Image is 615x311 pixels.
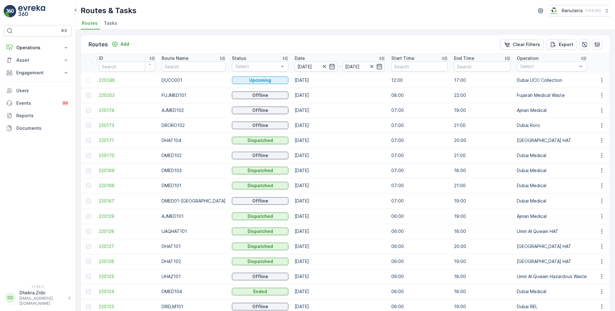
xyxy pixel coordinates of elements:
[451,254,514,269] td: 19:00
[451,224,514,239] td: 18:00
[86,274,91,279] div: Toggle Row Selected
[86,153,91,158] div: Toggle Row Selected
[158,224,229,239] td: UAQHAT101
[86,259,91,264] div: Toggle Row Selected
[4,5,16,18] img: logo
[4,41,72,54] button: Operations
[235,63,279,70] p: Select
[291,73,388,88] td: [DATE]
[232,258,288,265] button: Dispatched
[162,61,226,71] input: Search
[158,269,229,284] td: UHAZ101
[16,113,69,119] p: Reports
[291,163,388,178] td: [DATE]
[99,273,155,280] a: 220125
[514,88,590,103] td: Fujairah Medical Waste
[18,5,45,18] img: logo_light-DOdMpM7g.png
[253,288,267,295] p: Ended
[291,193,388,209] td: [DATE]
[451,269,514,284] td: 18:00
[16,70,59,76] p: Engagement
[232,167,288,174] button: Dispatched
[158,209,229,224] td: AJMED101
[248,228,273,235] p: Dispatched
[291,239,388,254] td: [DATE]
[99,107,155,113] span: 220174
[549,5,610,16] button: Renuterra(+04:00)
[88,40,108,49] p: Routes
[451,148,514,163] td: 21:00
[514,284,590,299] td: Dubai Medical
[295,55,305,61] p: Date
[99,77,155,83] span: 220246
[86,138,91,143] div: Toggle Row Selected
[4,97,72,109] a: Events99
[388,88,451,103] td: 08:00
[514,193,590,209] td: Dubai Medical
[562,8,583,14] p: Renuterra
[82,20,98,26] span: Routes
[232,243,288,250] button: Dispatched
[158,103,229,118] td: AJMED102
[514,224,590,239] td: Umm Al Quwain HAT
[120,41,129,47] p: Add
[99,303,155,310] a: 220123
[517,55,538,61] p: Operation
[232,228,288,235] button: Dispatched
[99,258,155,265] span: 220126
[99,122,155,129] a: 220173
[232,122,288,129] button: Offline
[86,168,91,173] div: Toggle Row Selected
[232,92,288,99] button: Offline
[252,107,268,113] p: Offline
[86,78,91,83] div: Toggle Row Selected
[99,198,155,204] a: 220167
[291,209,388,224] td: [DATE]
[514,209,590,224] td: Ajman Medical
[16,100,58,106] p: Events
[86,229,91,234] div: Toggle Row Selected
[388,254,451,269] td: 06:00
[514,239,590,254] td: [GEOGRAPHIC_DATA] HAT
[514,254,590,269] td: [GEOGRAPHIC_DATA] HAT
[86,214,91,219] div: Toggle Row Selected
[158,178,229,193] td: DMED101
[86,183,91,188] div: Toggle Row Selected
[158,118,229,133] td: DRORO102
[454,55,474,61] p: End Time
[388,103,451,118] td: 07:00
[104,20,117,26] span: Tasks
[16,57,59,63] p: Asset
[252,273,268,280] p: Offline
[388,224,451,239] td: 06:00
[63,101,68,106] p: 99
[99,152,155,159] a: 220170
[232,288,288,295] button: Ended
[546,40,577,50] button: Export
[4,109,72,122] a: Reports
[513,41,540,48] p: Clear Filters
[158,254,229,269] td: DHAT102
[232,55,246,61] p: Status
[559,41,573,48] p: Export
[248,167,273,174] p: Dispatched
[451,103,514,118] td: 19:00
[232,213,288,220] button: Dispatched
[339,63,341,70] p: -
[86,289,91,294] div: Toggle Row Selected
[388,239,451,254] td: 06:00
[86,123,91,128] div: Toggle Row Selected
[252,152,268,159] p: Offline
[391,61,448,71] input: Search
[249,77,271,83] p: Upcoming
[86,108,91,113] div: Toggle Row Selected
[99,228,155,235] a: 220128
[16,125,69,131] p: Documents
[19,290,65,296] p: Dhekra.Zribi
[86,244,91,249] div: Toggle Row Selected
[99,182,155,189] a: 220168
